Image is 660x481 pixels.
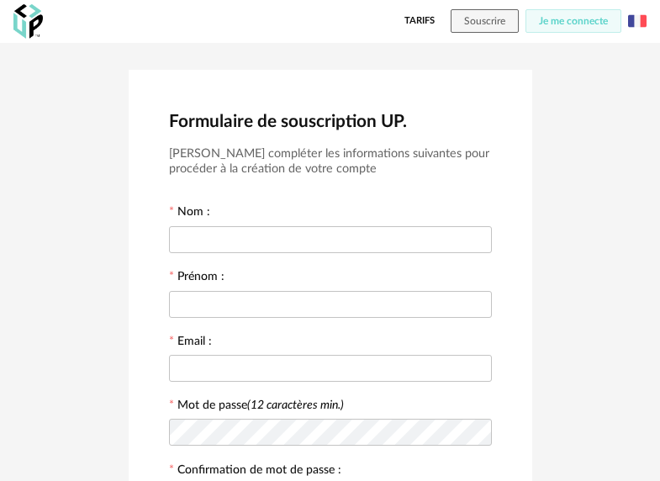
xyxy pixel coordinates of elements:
label: Mot de passe [177,399,344,411]
label: Nom : [169,206,210,221]
a: Tarifs [404,9,435,33]
label: Confirmation de mot de passe : [169,464,341,479]
img: OXP [13,4,43,39]
button: Souscrire [451,9,519,33]
span: Souscrire [464,16,505,26]
button: Je me connecte [525,9,621,33]
h3: [PERSON_NAME] compléter les informations suivantes pour procéder à la création de votre compte [169,146,492,177]
i: (12 caractères min.) [247,399,344,411]
label: Prénom : [169,271,224,286]
img: fr [628,12,647,30]
h2: Formulaire de souscription UP. [169,110,492,133]
label: Email : [169,336,212,351]
span: Je me connecte [539,16,608,26]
